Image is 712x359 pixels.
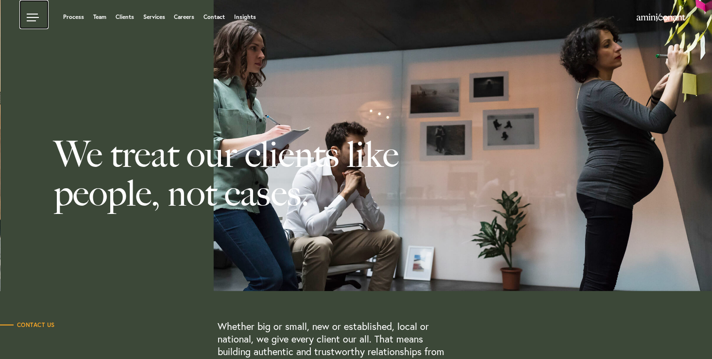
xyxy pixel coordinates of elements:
[234,14,256,20] a: Insights
[203,14,225,20] a: Contact
[93,14,106,20] a: Team
[0,64,499,228] h1: We treat our clients like people, not cases.
[637,14,685,21] img: Amini & Conant
[116,14,134,20] a: Clients
[143,14,165,20] a: Services
[63,14,84,20] a: Process
[637,14,685,22] a: Home
[174,14,195,20] a: Careers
